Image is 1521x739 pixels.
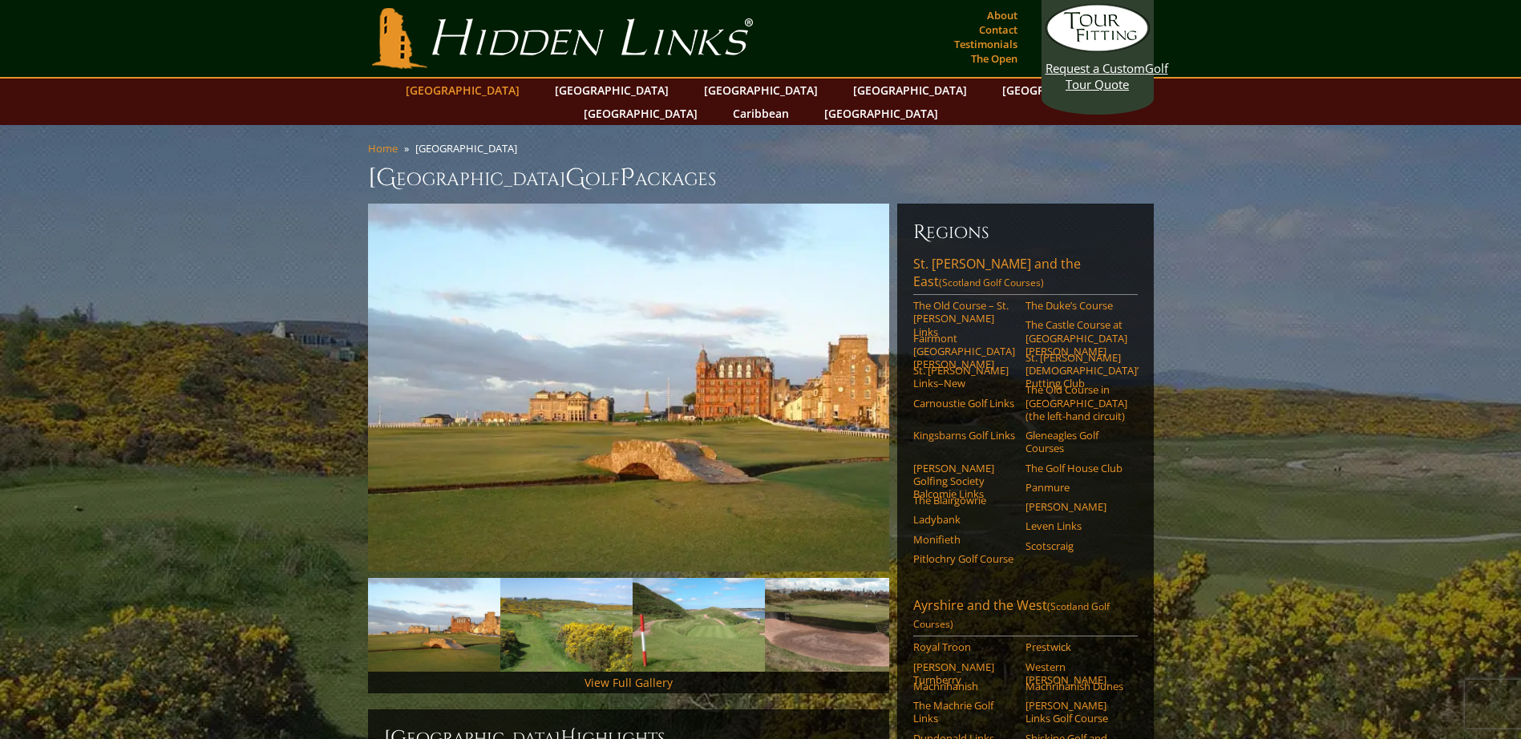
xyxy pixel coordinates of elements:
[913,596,1138,636] a: Ayrshire and the West(Scotland Golf Courses)
[845,79,975,102] a: [GEOGRAPHIC_DATA]
[1025,351,1127,390] a: St. [PERSON_NAME] [DEMOGRAPHIC_DATA]’ Putting Club
[620,162,635,194] span: P
[983,4,1021,26] a: About
[1025,660,1127,687] a: Western [PERSON_NAME]
[913,640,1015,653] a: Royal Troon
[1025,481,1127,494] a: Panmure
[368,162,1154,194] h1: [GEOGRAPHIC_DATA] olf ackages
[576,102,706,125] a: [GEOGRAPHIC_DATA]
[913,255,1138,295] a: St. [PERSON_NAME] and the East(Scotland Golf Courses)
[1025,680,1127,693] a: Machrihanish Dunes
[1025,383,1127,422] a: The Old Course in [GEOGRAPHIC_DATA] (the left-hand circuit)
[913,533,1015,546] a: Monifieth
[913,332,1015,371] a: Fairmont [GEOGRAPHIC_DATA][PERSON_NAME]
[415,141,524,155] li: [GEOGRAPHIC_DATA]
[368,141,398,155] a: Home
[1025,699,1127,725] a: [PERSON_NAME] Links Golf Course
[913,220,1138,245] h6: Regions
[1046,4,1150,92] a: Request a CustomGolf Tour Quote
[913,299,1015,338] a: The Old Course – St. [PERSON_NAME] Links
[939,276,1044,289] span: (Scotland Golf Courses)
[975,18,1021,41] a: Contact
[913,552,1015,565] a: Pitlochry Golf Course
[913,699,1015,725] a: The Machrie Golf Links
[1025,462,1127,474] a: The Golf House Club
[1025,519,1127,532] a: Leven Links
[547,79,677,102] a: [GEOGRAPHIC_DATA]
[725,102,797,125] a: Caribbean
[913,397,1015,410] a: Carnoustie Golf Links
[913,600,1110,631] span: (Scotland Golf Courses)
[913,680,1015,693] a: Machrihanish
[398,79,528,102] a: [GEOGRAPHIC_DATA]
[967,47,1021,70] a: The Open
[1025,539,1127,552] a: Scotscraig
[913,513,1015,526] a: Ladybank
[913,660,1015,687] a: [PERSON_NAME] Turnberry
[1025,500,1127,513] a: [PERSON_NAME]
[994,79,1124,102] a: [GEOGRAPHIC_DATA]
[950,33,1021,55] a: Testimonials
[913,462,1015,501] a: [PERSON_NAME] Golfing Society Balcomie Links
[913,364,1015,390] a: St. [PERSON_NAME] Links–New
[1046,60,1145,76] span: Request a Custom
[585,675,673,690] a: View Full Gallery
[1025,640,1127,653] a: Prestwick
[565,162,585,194] span: G
[1025,299,1127,312] a: The Duke’s Course
[1025,318,1127,357] a: The Castle Course at [GEOGRAPHIC_DATA][PERSON_NAME]
[696,79,826,102] a: [GEOGRAPHIC_DATA]
[816,102,946,125] a: [GEOGRAPHIC_DATA]
[913,494,1015,507] a: The Blairgowrie
[913,429,1015,442] a: Kingsbarns Golf Links
[1025,429,1127,455] a: Gleneagles Golf Courses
